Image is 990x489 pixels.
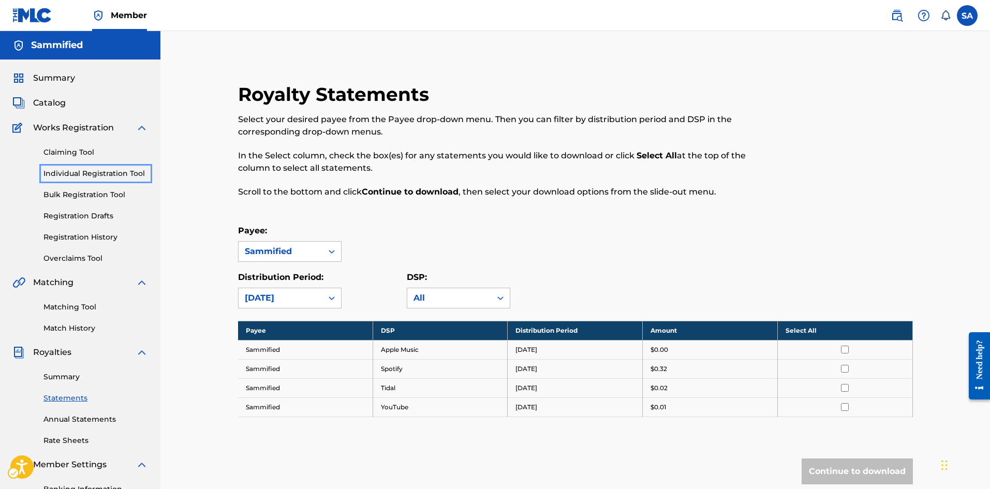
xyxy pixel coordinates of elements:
img: Top Rightsholder [92,9,105,22]
img: Royalties [12,346,25,359]
td: Sammified [238,359,373,378]
a: Match History [43,323,148,334]
div: User Menu [957,5,978,26]
td: YouTube [373,397,508,417]
span: Member [111,9,147,21]
span: Matching [33,276,73,289]
th: Select All [777,321,912,340]
img: help [918,9,930,22]
td: Spotify [373,359,508,378]
td: Sammified [238,378,373,397]
img: expand [136,346,148,359]
a: Rate Sheets [43,435,148,446]
div: Notifications [940,10,951,21]
h2: Royalty Statements [238,83,434,106]
a: CatalogCatalog [12,97,66,109]
td: Apple Music [373,340,508,359]
input: SammifiedYouTubeAugust 2025$0.01 [841,403,849,411]
a: Claiming Tool [43,147,148,158]
td: [DATE] [508,359,643,378]
td: [DATE] [508,340,643,359]
a: Bulk Registration Tool [43,189,148,200]
div: Drag [941,450,948,481]
h5: Sammified [31,39,83,51]
a: Registration History [43,232,148,243]
td: Sammified [238,397,373,417]
th: Payee [238,321,373,340]
a: Individual Registration Tool [43,168,148,179]
img: expand [136,122,148,134]
input: SammifiedApple MusicAugust 2025$0.00 [841,346,849,353]
label: Payee: [238,226,267,235]
td: Tidal [373,378,508,397]
img: expand [136,276,148,289]
div: Chat Widget [938,439,990,489]
img: Works Registration [12,122,26,134]
img: MLC Logo [12,8,52,23]
a: Registration Drafts [43,211,148,221]
span: Works Registration [33,122,114,134]
input: SammifiedSpotifyAugust 2025$0.32 [841,365,849,373]
strong: Continue to download [362,187,459,197]
p: Scroll to the bottom and click , then select your download options from the slide-out menu. [238,186,758,198]
p: $0.00 [651,345,668,354]
input: SammifiedTidalAugust 2025$0.02 [841,384,849,392]
p: $0.01 [651,403,666,412]
label: Distribution Period: [238,272,323,282]
img: search [891,9,903,22]
a: Overclaims Tool [43,253,148,264]
p: $0.02 [651,383,668,393]
div: On [322,242,341,261]
strong: Select All [637,151,677,160]
label: DSP: [407,272,427,282]
div: All [413,292,485,304]
img: expand [136,458,148,471]
th: DSP [373,321,508,340]
div: Sammified [245,245,316,258]
p: $0.32 [651,364,667,374]
a: Summary [43,372,148,382]
span: Member Settings [33,458,107,471]
span: Royalties [33,346,71,359]
div: [DATE] [245,292,316,304]
iframe: Hubspot Iframe [938,439,990,489]
p: Select your desired payee from the Payee drop-down menu. Then you can filter by distribution peri... [238,113,758,138]
a: SummarySummary [12,72,75,84]
img: Matching [12,276,25,289]
td: Sammified [238,340,373,359]
span: Summary [33,72,75,84]
div: On [491,288,510,308]
img: Summary [12,72,25,84]
a: Annual Statements [43,414,148,425]
a: Matching Tool [43,302,148,313]
iframe: Iframe | Resource Center [961,324,990,408]
img: Accounts [12,39,25,52]
th: Distribution Period [508,321,643,340]
img: Member Settings [12,458,25,471]
p: In the Select column, check the box(es) for any statements you would like to download or click at... [238,150,758,174]
th: Amount [643,321,778,340]
td: [DATE] [508,397,643,417]
td: [DATE] [508,378,643,397]
a: Statements [43,393,148,404]
img: Catalog [12,97,25,109]
div: On [322,288,341,308]
span: Catalog [33,97,66,109]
